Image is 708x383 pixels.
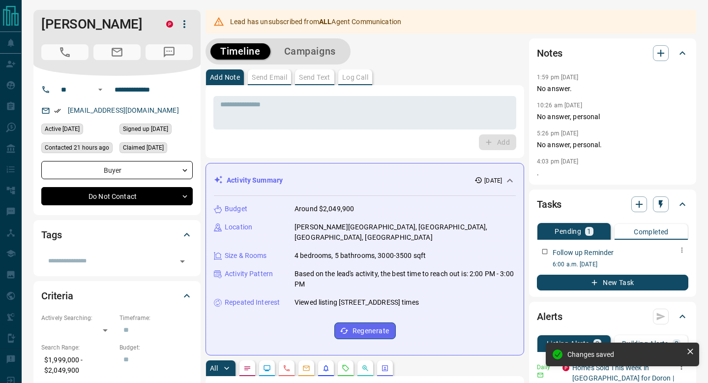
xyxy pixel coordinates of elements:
[225,269,273,279] p: Activity Pattern
[41,223,193,247] div: Tags
[302,364,310,372] svg: Emails
[484,176,502,185] p: [DATE]
[210,365,218,372] p: All
[119,142,193,156] div: Tue Sep 09 2025
[166,21,173,28] div: property.ca
[295,222,516,243] p: [PERSON_NAME][GEOGRAPHIC_DATA], [GEOGRAPHIC_DATA], [GEOGRAPHIC_DATA], [GEOGRAPHIC_DATA]
[225,204,247,214] p: Budget
[361,364,369,372] svg: Opportunities
[537,305,688,328] div: Alerts
[41,343,115,352] p: Search Range:
[41,44,88,60] span: Call
[41,187,193,205] div: Do Not Contact
[41,16,151,32] h1: [PERSON_NAME]
[537,158,579,165] p: 4:03 pm [DATE]
[537,168,688,178] p: .
[537,363,557,372] p: Daily
[41,142,115,156] div: Thu Sep 11 2025
[342,364,350,372] svg: Requests
[210,43,270,60] button: Timeline
[41,284,193,308] div: Criteria
[381,364,389,372] svg: Agent Actions
[119,343,193,352] p: Budget:
[41,161,193,179] div: Buyer
[123,143,164,153] span: Claimed [DATE]
[537,45,562,61] h2: Notes
[45,124,80,134] span: Active [DATE]
[555,228,581,235] p: Pending
[41,314,115,322] p: Actively Searching:
[553,248,614,258] p: Follow up Reminder
[225,251,267,261] p: Size & Rooms
[41,352,115,379] p: $1,999,000 - $2,049,900
[274,43,346,60] button: Campaigns
[45,143,109,153] span: Contacted 21 hours ago
[547,340,590,347] p: Listing Alerts
[537,102,582,109] p: 10:26 am [DATE]
[295,297,419,308] p: Viewed listing [STREET_ADDRESS] times
[41,227,61,243] h2: Tags
[587,228,591,235] p: 1
[54,107,61,114] svg: Email Verified
[123,124,168,134] span: Signed up [DATE]
[553,260,688,269] p: 6:00 a.m. [DATE]
[537,372,544,379] svg: Email
[210,74,240,81] p: Add Note
[295,269,516,289] p: Based on the lead's activity, the best time to reach out is: 2:00 PM - 3:00 PM
[119,314,193,322] p: Timeframe:
[634,228,669,235] p: Completed
[537,275,688,290] button: New Task
[41,288,73,304] h2: Criteria
[41,124,115,137] div: Tue Sep 09 2025
[537,84,688,94] p: No answer.
[214,171,516,190] div: Activity Summary[DATE]
[537,192,688,216] div: Tasks
[334,322,396,339] button: Regenerate
[295,251,426,261] p: 4 bedrooms, 5 bathrooms, 3000-3500 sqft
[225,222,252,232] p: Location
[537,196,561,212] h2: Tasks
[93,44,141,60] span: Email
[230,13,401,31] div: Lead has unsubscribed from Agent Communication
[68,106,179,114] a: [EMAIL_ADDRESS][DOMAIN_NAME]
[537,74,579,81] p: 1:59 pm [DATE]
[319,18,331,26] strong: ALL
[225,297,280,308] p: Repeated Interest
[537,140,688,150] p: No answer, personal.
[146,44,193,60] span: Message
[94,84,106,96] button: Open
[263,364,271,372] svg: Lead Browsing Activity
[595,340,599,347] p: 3
[227,175,283,186] p: Activity Summary
[283,364,291,372] svg: Calls
[119,124,193,137] div: Thu Aug 28 2025
[322,364,330,372] svg: Listing Alerts
[243,364,251,372] svg: Notes
[622,340,669,347] p: Building Alerts
[537,112,688,122] p: No answer, personal
[295,204,354,214] p: Around $2,049,900
[675,340,678,347] p: 0
[567,351,682,358] div: Changes saved
[176,255,189,268] button: Open
[537,41,688,65] div: Notes
[537,309,562,324] h2: Alerts
[537,130,579,137] p: 5:26 pm [DATE]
